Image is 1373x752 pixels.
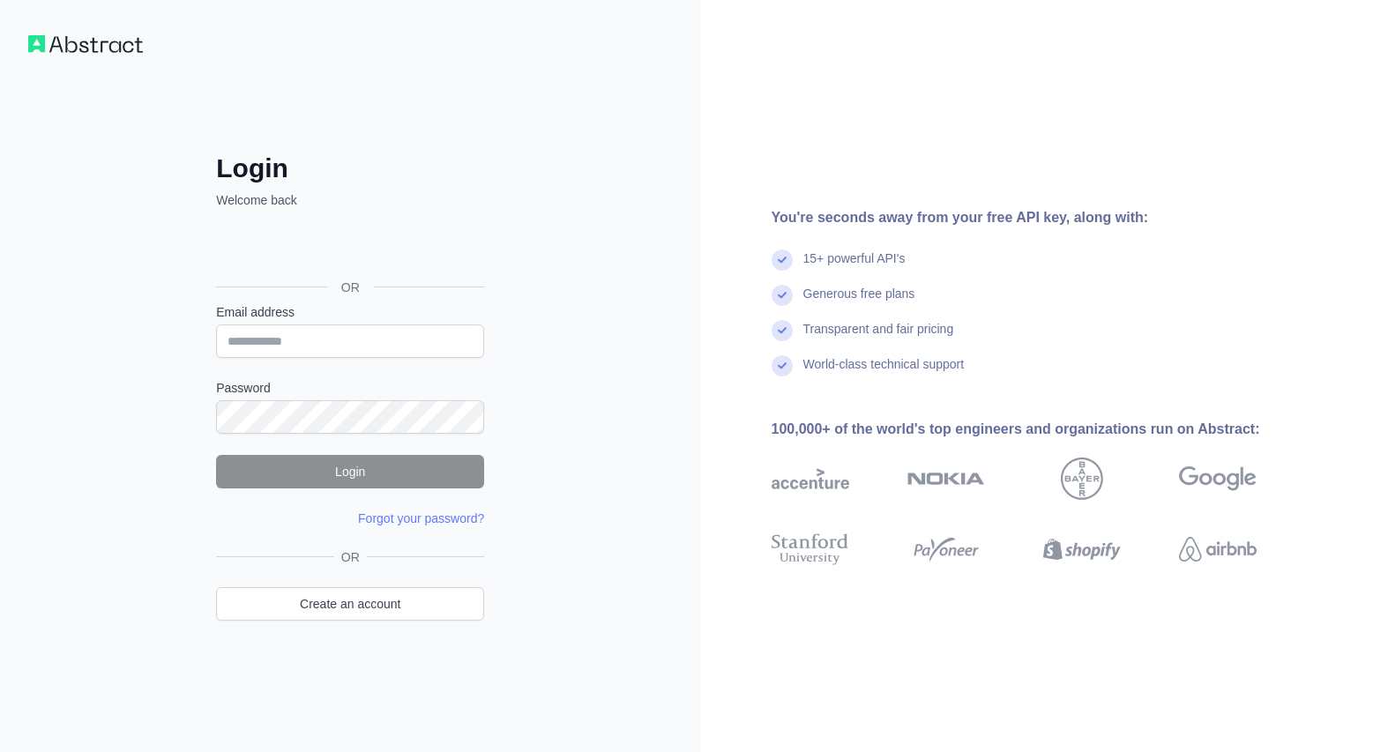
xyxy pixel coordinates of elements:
img: stanford university [772,530,849,569]
p: Welcome back [216,191,484,209]
img: google [1179,458,1257,500]
div: 15+ powerful API's [803,249,906,285]
h2: Login [216,153,484,184]
div: 100,000+ of the world's top engineers and organizations run on Abstract: [772,419,1313,440]
img: accenture [772,458,849,500]
a: Forgot your password? [358,511,484,525]
img: bayer [1061,458,1103,500]
div: Transparent and fair pricing [803,320,954,355]
img: airbnb [1179,530,1257,569]
div: Generous free plans [803,285,915,320]
img: check mark [772,320,793,341]
span: OR [327,279,374,296]
img: check mark [772,285,793,306]
div: World-class technical support [803,355,965,391]
img: nokia [907,458,985,500]
button: Login [216,455,484,488]
a: Create an account [216,587,484,621]
img: payoneer [907,530,985,569]
span: OR [334,548,367,566]
img: Workflow [28,35,143,53]
div: You're seconds away from your free API key, along with: [772,207,1313,228]
img: check mark [772,355,793,376]
label: Email address [216,303,484,321]
img: shopify [1043,530,1121,569]
label: Password [216,379,484,397]
img: check mark [772,249,793,271]
iframe: Sign in with Google Button [207,228,489,267]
